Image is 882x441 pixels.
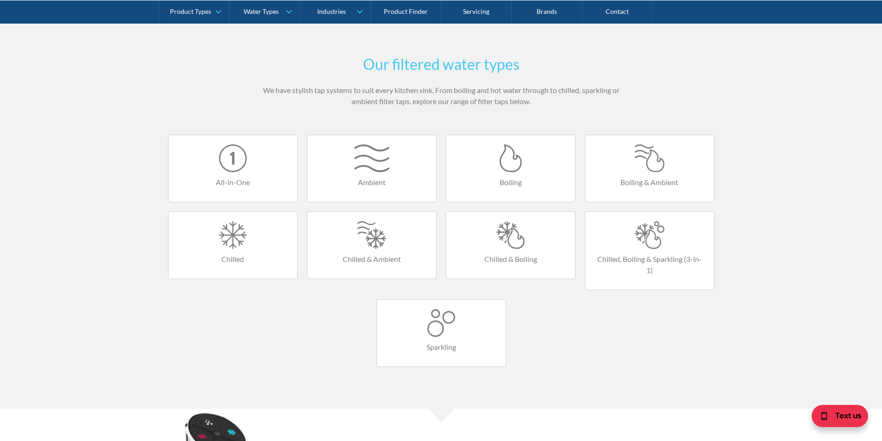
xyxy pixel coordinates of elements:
h4: Chilled, Boiling & Sparkling (3-in-1) [594,254,705,276]
h4: Sparkling [386,342,496,353]
a: Boiling [446,135,575,202]
a: Chilled & Ambient [307,211,437,279]
div: Industries [317,7,346,15]
a: Chilled & Boiling [446,211,575,279]
h4: Chilled & Ambient [317,254,427,265]
h2: Our filtered water types [261,53,622,75]
div: Product Types [170,7,211,15]
h4: All-in-One [178,177,288,188]
h4: Boiling [456,177,566,188]
a: Ambient [307,135,437,202]
a: Sparkling [376,299,506,367]
a: All-in-One [168,135,298,202]
a: Chilled [168,211,298,279]
a: Boiling & Ambient [585,135,714,202]
h4: Chilled [178,254,288,265]
a: Chilled, Boiling & Sparkling (3-in-1) [585,211,714,290]
p: We have stylish tap systems to suit every kitchen sink. From boiling and hot water through to chi... [261,85,622,107]
h4: Chilled & Boiling [456,254,566,265]
h4: Ambient [317,177,427,188]
h4: Boiling & Ambient [594,177,705,188]
iframe: podium webchat widget bubble [789,395,882,441]
div: Water Types [244,7,279,15]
